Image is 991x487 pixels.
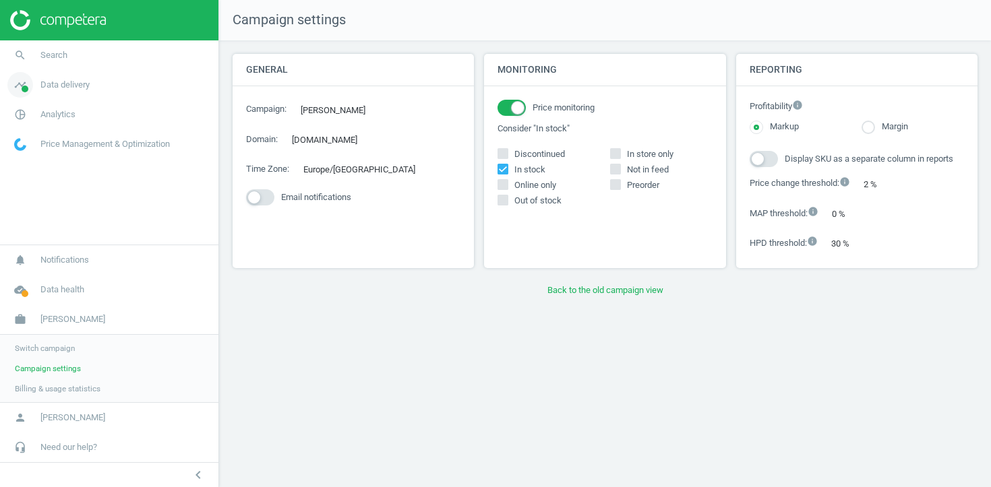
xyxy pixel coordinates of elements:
div: Europe/[GEOGRAPHIC_DATA] [296,159,436,180]
img: ajHJNr6hYgQAAAAASUVORK5CYII= [10,10,106,30]
h4: Monitoring [484,54,725,86]
i: work [7,306,33,332]
i: notifications [7,247,33,273]
div: [PERSON_NAME] [293,100,386,121]
span: [PERSON_NAME] [40,412,105,424]
i: person [7,405,33,430]
label: Margin [875,121,908,133]
div: [DOMAIN_NAME] [284,129,378,150]
i: info [807,236,818,247]
label: Consider "In stock" [498,123,712,135]
span: Not in feed [624,164,671,176]
span: Notifications [40,254,89,266]
span: Analytics [40,108,76,121]
span: Display SKU as a separate column in reports [785,153,953,165]
div: 30 % [824,233,871,254]
span: In store only [624,148,676,160]
label: HPD threshold : [750,236,818,250]
label: Time Zone : [246,163,289,175]
span: Data health [40,284,84,296]
h4: General [233,54,474,86]
span: [PERSON_NAME] [40,313,105,325]
span: Campaign settings [15,363,81,374]
span: Discontinued [512,148,568,160]
i: search [7,42,33,68]
span: Data delivery [40,79,90,91]
span: Email notifications [281,191,351,203]
span: Preorder [624,179,662,191]
span: Billing & usage statistics [15,383,100,394]
span: Online only [512,179,559,191]
span: Search [40,49,67,61]
i: chevron_left [190,467,206,483]
div: 2 % [857,174,899,195]
button: chevron_left [181,466,215,484]
label: Profitability [750,100,964,114]
img: wGWNvw8QSZomAAAAABJRU5ErkJggg== [14,138,26,151]
i: pie_chart_outlined [7,102,33,127]
div: 0 % [825,203,867,224]
i: headset_mic [7,434,33,460]
i: info [839,176,850,187]
i: info [792,100,803,110]
h4: Reporting [736,54,978,86]
span: Switch campaign [15,343,75,354]
span: Out of stock [512,195,564,207]
label: MAP threshold : [750,206,818,220]
label: Price change threshold : [750,176,850,191]
i: cloud_done [7,277,33,302]
button: Back to the old campaign view [233,278,978,302]
label: Markup [763,121,799,133]
span: In stock [512,164,548,176]
i: info [808,206,818,217]
span: Need our help? [40,441,97,453]
label: Domain : [246,133,278,145]
span: Campaign settings [219,11,346,30]
label: Campaign : [246,103,287,115]
span: Price Management & Optimization [40,138,170,150]
i: timeline [7,72,33,98]
span: Price monitoring [533,102,595,114]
